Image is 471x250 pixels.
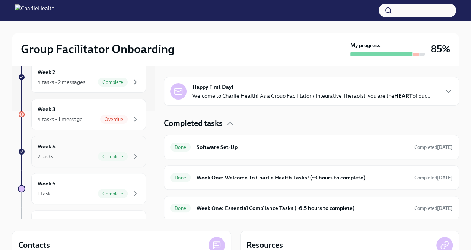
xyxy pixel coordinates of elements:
h3: 85% [431,42,450,56]
span: Overdue [100,117,128,122]
div: 4 tasks • 2 messages [38,78,85,86]
span: Complete [98,154,128,159]
span: Completed [414,205,453,211]
h6: Week 6 [38,217,56,225]
a: Week 42 tasksComplete [18,136,146,167]
span: Complete [98,79,128,85]
h6: Week 5 [38,179,55,188]
span: Completed [414,175,453,181]
strong: My progress [350,42,381,49]
h4: Completed tasks [164,118,223,129]
div: 2 tasks [38,153,53,160]
div: 4 tasks • 1 message [38,116,83,123]
span: September 20th, 2025 11:49 [414,144,453,151]
h6: Software Set-Up [197,143,408,151]
a: Week 34 tasks • 1 messageOverdue [18,99,146,130]
span: Done [170,145,191,150]
strong: Happy First Day! [192,83,233,91]
span: September 27th, 2025 17:33 [414,174,453,181]
p: Welcome to Charlie Health! As a Group Facilitator / Integrative Therapist, you are the of our... [192,92,430,100]
a: DoneSoftware Set-UpCompleted[DATE] [170,141,453,153]
div: 1 task [38,190,51,197]
strong: [DATE] [437,205,453,211]
span: Completed [414,145,453,150]
img: CharlieHealth [15,4,54,16]
a: Week 24 tasks • 2 messagesComplete [18,62,146,93]
span: Complete [98,191,128,197]
span: Done [170,175,191,181]
div: Completed tasks [164,118,459,129]
h6: Week 3 [38,105,55,113]
h6: Week 2 [38,68,55,76]
h6: Week One: Welcome To Charlie Health Tasks! (~3 hours to complete) [197,173,408,182]
h6: Week One: Essential Compliance Tasks (~6.5 hours to complete) [197,204,408,212]
span: Done [170,205,191,211]
strong: [DATE] [437,145,453,150]
h2: Group Facilitator Onboarding [21,42,175,56]
a: DoneWeek One: Essential Compliance Tasks (~6.5 hours to complete)Completed[DATE] [170,202,453,214]
a: Week 6 [18,210,146,241]
strong: HEART [394,92,413,99]
h6: Week 4 [38,142,56,150]
strong: [DATE] [437,175,453,181]
a: Week 51 taskComplete [18,173,146,204]
span: September 24th, 2025 09:09 [414,205,453,212]
a: DoneWeek One: Welcome To Charlie Health Tasks! (~3 hours to complete)Completed[DATE] [170,172,453,184]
